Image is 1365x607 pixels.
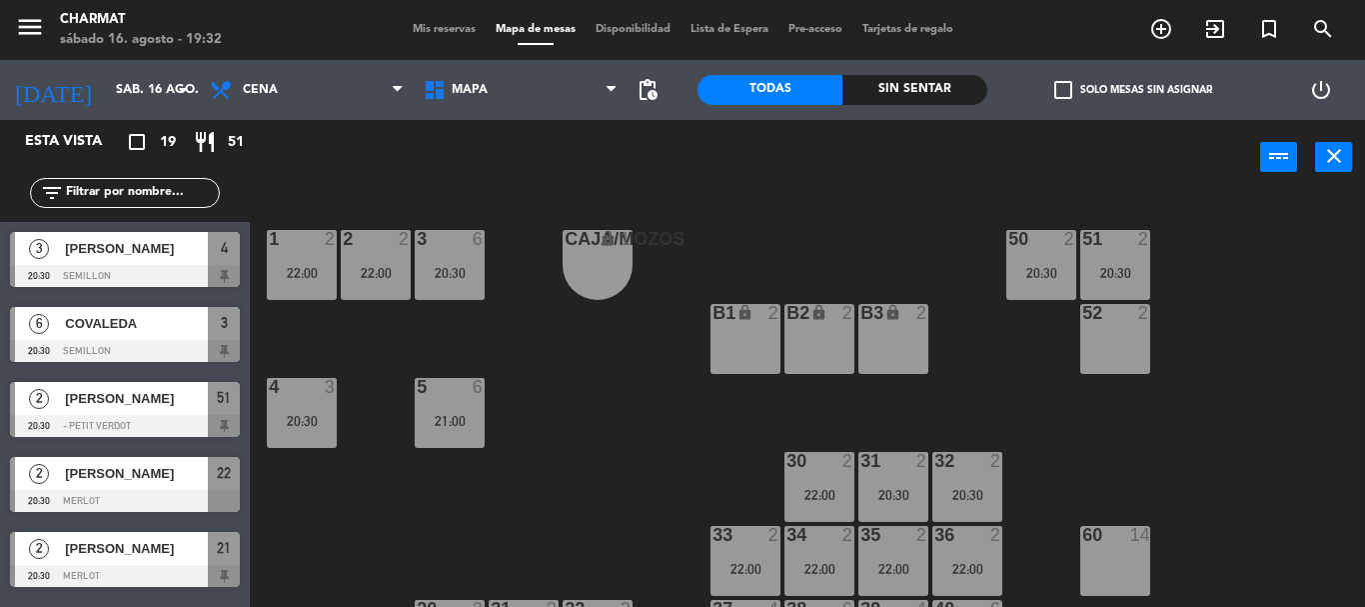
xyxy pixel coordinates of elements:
div: 22:00 [267,266,337,280]
div: 21:00 [415,414,485,428]
span: 2 [29,389,49,409]
i: exit_to_app [1203,17,1227,41]
div: 2 [916,304,928,322]
button: menu [15,12,45,49]
div: 20:30 [1080,266,1150,280]
span: 22 [217,461,231,485]
i: search [1311,17,1335,41]
button: power_input [1260,142,1297,172]
i: lock [810,304,827,321]
div: 22:00 [341,266,411,280]
i: turned_in_not [1257,17,1281,41]
div: 3 [417,230,418,248]
div: 2 [842,526,854,544]
div: 52 [1082,304,1083,322]
span: [PERSON_NAME] [65,238,208,259]
div: 36 [934,526,935,544]
div: 4 [269,378,270,396]
div: 34 [786,526,787,544]
div: 2 [1138,230,1150,248]
div: CAJA/MOZOS [565,230,566,248]
div: 22:00 [784,562,854,576]
span: 3 [221,311,228,335]
i: arrow_drop_down [171,78,195,102]
div: 33 [712,526,713,544]
span: 4 [221,236,228,260]
div: sábado 16. agosto - 19:32 [60,30,222,50]
span: [PERSON_NAME] [65,538,208,559]
span: Mapa de mesas [486,24,586,35]
div: Todas [697,75,842,105]
i: add_circle_outline [1149,17,1173,41]
i: close [1322,144,1346,168]
label: Solo mesas sin asignar [1054,81,1212,99]
span: COVALEDA [65,313,208,334]
i: power_input [1267,144,1291,168]
span: Lista de Espera [681,24,778,35]
div: 22:00 [784,488,854,502]
i: filter_list [40,181,64,205]
div: 50 [1008,230,1009,248]
i: menu [15,12,45,42]
div: 2 [916,526,928,544]
div: 2 [990,452,1002,470]
span: 3 [29,239,49,259]
span: [PERSON_NAME] [65,463,208,484]
span: pending_actions [636,78,660,102]
span: Mis reservas [403,24,486,35]
i: power_settings_new [1309,78,1333,102]
span: 6 [29,314,49,334]
span: 51 [228,131,244,154]
div: 22:00 [932,562,1002,576]
div: 35 [860,526,861,544]
div: 14 [1130,526,1150,544]
button: close [1315,142,1352,172]
i: lock [884,304,901,321]
div: 2 [842,304,854,322]
div: 20:30 [858,488,928,502]
span: MAPA [452,83,488,97]
span: [PERSON_NAME] [65,388,208,409]
i: lock [736,304,753,321]
div: 32 [934,452,935,470]
div: 30 [786,452,787,470]
span: 51 [217,386,231,410]
div: 2 [916,452,928,470]
div: Esta vista [10,130,144,154]
input: Filtrar por nombre... [64,182,219,204]
div: 6 [473,378,485,396]
div: 2 [399,230,411,248]
span: Disponibilidad [586,24,681,35]
span: 2 [29,539,49,559]
div: 6 [473,230,485,248]
div: 60 [1082,526,1083,544]
div: 1 [621,230,633,248]
div: 31 [860,452,861,470]
div: B2 [786,304,787,322]
span: check_box_outline_blank [1054,81,1072,99]
i: lock [600,230,617,247]
span: 21 [217,536,231,560]
span: Cena [243,83,278,97]
div: Sin sentar [842,75,987,105]
div: 20:30 [267,414,337,428]
span: 19 [160,131,176,154]
div: 5 [417,378,418,396]
div: 3 [325,378,337,396]
div: 20:30 [932,488,1002,502]
div: 20:30 [1006,266,1076,280]
div: 2 [990,526,1002,544]
div: B1 [712,304,713,322]
span: 2 [29,464,49,484]
div: 1 [269,230,270,248]
div: Charmat [60,10,222,30]
span: Pre-acceso [778,24,852,35]
i: restaurant [193,130,217,154]
span: Tarjetas de regalo [852,24,963,35]
div: 51 [1082,230,1083,248]
div: 2 [842,452,854,470]
div: 2 [1138,304,1150,322]
div: 2 [768,526,780,544]
div: 22:00 [858,562,928,576]
div: B3 [860,304,861,322]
